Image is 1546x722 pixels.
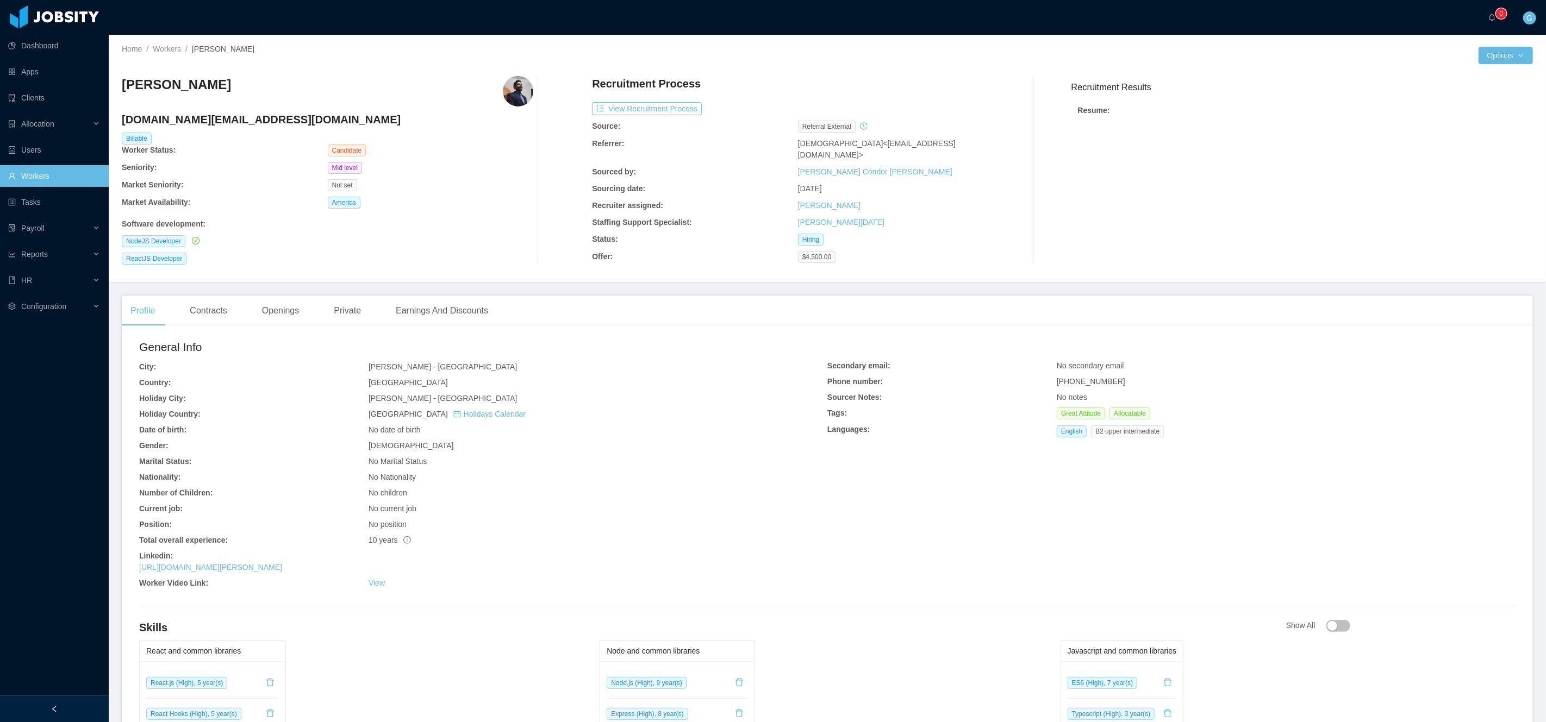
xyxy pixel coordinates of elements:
[181,296,235,326] div: Contracts
[369,362,517,371] span: [PERSON_NAME] - [GEOGRAPHIC_DATA]
[139,394,186,403] b: Holiday City:
[798,234,824,246] span: Hiring
[1068,641,1177,661] div: Javascript and common libraries
[122,235,185,247] span: NodeJS Developer
[21,302,66,311] span: Configuration
[8,87,100,109] a: icon: auditClients
[1286,621,1350,630] span: Show All
[592,139,624,148] b: Referrer:
[8,139,100,161] a: icon: robotUsers
[798,251,836,263] span: $4,500.00
[325,296,370,326] div: Private
[122,112,533,127] h4: [DOMAIN_NAME][EMAIL_ADDRESS][DOMAIN_NAME]
[798,201,861,210] a: [PERSON_NAME]
[827,377,883,386] b: Phone number:
[122,146,176,154] b: Worker Status:
[592,235,618,243] b: Status:
[21,224,45,233] span: Payroll
[139,488,213,497] b: Number of Children:
[21,120,54,128] span: Allocation
[827,393,882,401] b: Sourcer Notes:
[369,394,517,403] span: [PERSON_NAME] - [GEOGRAPHIC_DATA]
[369,579,385,587] a: View
[369,457,427,466] span: No Marital Status
[122,45,142,53] a: Home
[387,296,497,326] div: Earnings And Discounts
[139,410,201,418] b: Holiday Country:
[369,410,526,418] span: [GEOGRAPHIC_DATA]
[8,224,16,232] i: icon: file-protect
[369,488,407,497] span: No children
[1057,377,1125,386] span: [PHONE_NUMBER]
[139,504,183,513] b: Current job:
[1068,677,1138,689] span: ES6 (High), 7 year(s)
[139,536,228,544] b: Total overall experience:
[192,237,200,244] i: icon: check-circle
[192,45,254,53] span: [PERSON_NAME]
[1078,106,1110,115] strong: Resume :
[798,139,883,148] span: [DEMOGRAPHIC_DATA]
[592,102,702,115] button: icon: exportView Recruitment Process
[1057,393,1087,401] span: No notes
[139,520,172,529] b: Position:
[798,167,952,176] a: [PERSON_NAME] Cóndor [PERSON_NAME]
[592,167,636,176] b: Sourced by:
[592,122,620,130] b: Source:
[328,162,362,174] span: Mid level
[122,219,205,228] b: Software development :
[1488,14,1496,21] i: icon: bell
[1496,8,1507,19] sup: 0
[827,409,847,417] b: Tags:
[1071,80,1533,94] h3: Recruitment Results
[1479,47,1533,64] button: Optionsicon: down
[139,338,827,356] h2: General Info
[139,551,173,560] b: Linkedin:
[21,276,32,285] span: HR
[403,536,411,544] span: info-circle
[122,76,231,93] h3: [PERSON_NAME]
[8,277,16,284] i: icon: book
[592,104,702,113] a: icon: exportView Recruitment Process
[122,163,157,172] b: Seniority:
[592,218,692,227] b: Staffing Support Specialist:
[453,410,461,418] i: icon: calendar
[146,708,241,720] span: React Hooks (High), 5 year(s)
[369,473,416,481] span: No Nationality
[1057,407,1105,419] span: Great Attitude
[8,61,100,83] a: icon: appstoreApps
[1091,425,1164,437] span: B2 upper intermediate
[8,120,16,128] i: icon: solution
[122,133,152,145] span: Billable
[8,303,16,310] i: icon: setting
[827,425,870,434] b: Languages:
[860,122,868,130] i: icon: history
[503,76,533,106] img: 82a238dd-f610-4ed6-ba61-6dc89ef58814_68b76b53298ee-400w.png
[607,641,748,661] div: Node and common libraries
[328,197,360,209] span: America
[731,674,748,692] button: icon: delete
[592,252,613,261] b: Offer:
[139,425,186,434] b: Date of birth:
[798,184,822,193] span: [DATE]
[8,250,16,258] i: icon: line-chart
[1068,708,1155,720] span: Typescript (High), 3 year(s)
[139,457,191,466] b: Marital Status:
[139,620,1286,635] h4: Skills
[1057,361,1124,370] span: No secondary email
[1057,425,1087,437] span: English
[139,473,180,481] b: Nationality:
[369,441,454,450] span: [DEMOGRAPHIC_DATA]
[1159,674,1176,692] button: icon: delete
[253,296,308,326] div: Openings
[453,410,526,418] a: icon: calendarHolidays Calendar
[139,362,156,371] b: City:
[139,579,208,587] b: Worker Video Link:
[1527,11,1533,24] span: G
[122,180,184,189] b: Market Seniority:
[139,378,171,387] b: Country:
[122,198,191,206] b: Market Availability:
[139,563,282,572] a: [URL][DOMAIN_NAME][PERSON_NAME]
[369,378,448,387] span: [GEOGRAPHIC_DATA]
[607,708,688,720] span: Express (High), 8 year(s)
[122,296,164,326] div: Profile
